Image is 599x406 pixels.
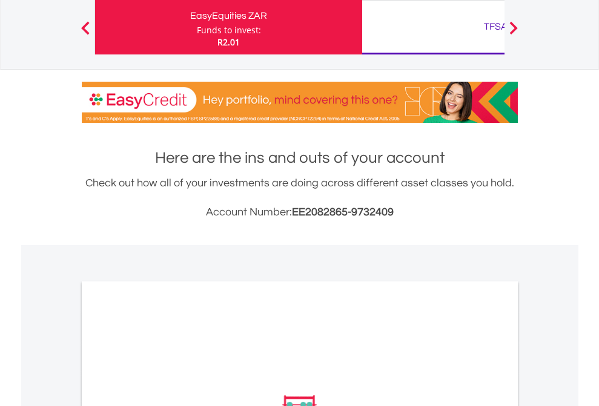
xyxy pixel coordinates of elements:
h1: Here are the ins and outs of your account [82,147,518,169]
span: EE2082865-9732409 [292,206,394,218]
div: EasyEquities ZAR [102,7,355,24]
img: EasyCredit Promotion Banner [82,82,518,123]
div: Funds to invest: [197,24,261,36]
span: R2.01 [217,36,240,48]
button: Next [501,27,526,39]
button: Previous [73,27,98,39]
div: Check out how all of your investments are doing across different asset classes you hold. [82,175,518,221]
h3: Account Number: [82,204,518,221]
